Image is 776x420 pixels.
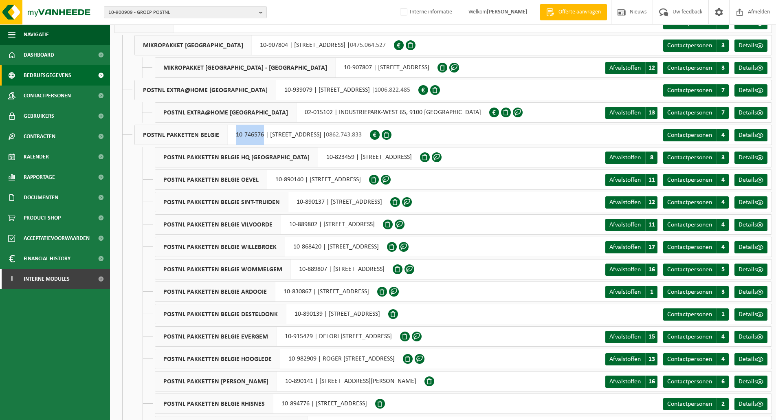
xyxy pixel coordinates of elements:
a: Afvalstoffen 16 [605,376,657,388]
a: Details [734,107,767,119]
span: 12 [645,62,657,74]
span: Afvalstoffen [609,378,641,385]
span: 4 [717,174,729,186]
a: Contactpersonen 1 [663,308,729,321]
a: Afvalstoffen 1 [605,286,657,298]
span: Contactpersonen [667,132,712,139]
span: Contracten [24,126,55,147]
a: Afvalstoffen 13 [605,107,657,119]
span: POSTNL PAKKETTEN BELGIE VILVOORDE [155,215,281,234]
span: Details [739,378,757,385]
span: 1 [645,286,657,298]
a: Contactpersonen 4 [663,196,729,209]
span: Details [739,244,757,251]
span: 16 [645,376,657,388]
span: Kalender [24,147,49,167]
span: Afvalstoffen [609,65,641,71]
span: Afvalstoffen [609,334,641,340]
span: Interne modules [24,269,70,289]
span: 16 [645,264,657,276]
span: Contactpersonen [667,199,712,206]
a: Details [734,62,767,74]
span: Details [739,289,757,295]
span: 4 [717,129,729,141]
span: 15 [645,331,657,343]
strong: [PERSON_NAME] [487,9,528,15]
span: Gebruikers [24,106,54,126]
a: Details [734,286,767,298]
span: Contactpersonen [667,334,712,340]
span: Contactpersonen [667,289,712,295]
a: Contactpersonen 5 [663,264,729,276]
a: Contactpersonen 3 [663,62,729,74]
span: POSTNL PAKKETTEN BELGIE HOOGLEDE [155,349,280,369]
a: Contactpersonen 3 [663,40,729,52]
label: Interne informatie [398,6,452,18]
span: Afvalstoffen [609,177,641,183]
span: 4 [717,219,729,231]
span: Product Shop [24,208,61,228]
span: 6 [717,376,729,388]
a: Details [734,40,767,52]
span: Afvalstoffen [609,222,641,228]
span: Afvalstoffen [609,110,641,116]
span: Contactpersonen [667,87,712,94]
span: Contactpersonen [667,356,712,363]
span: Contactpersonen [24,86,71,106]
span: Details [739,110,757,116]
span: Details [739,222,757,228]
a: Details [734,331,767,343]
div: 10-890140 | [STREET_ADDRESS] [155,169,369,190]
span: POSTNL PAKKETTEN BELGIE HQ [GEOGRAPHIC_DATA] [155,147,318,167]
a: Details [734,376,767,388]
span: 5 [717,264,729,276]
span: 12 [645,196,657,209]
span: 4 [717,331,729,343]
span: MIKROPAKKET [GEOGRAPHIC_DATA] [135,35,252,55]
span: 3 [717,40,729,52]
span: Details [739,177,757,183]
span: Contactpersonen [667,154,712,161]
span: POSTNL PAKKETTEN [PERSON_NAME] [155,372,277,391]
span: POSTNL PAKKETTEN BELGIE WOMMELGEM [155,259,291,279]
span: 8 [645,152,657,164]
div: 10-890137 | [STREET_ADDRESS] [155,192,390,212]
div: 10-889807 | [STREET_ADDRESS] [155,259,393,279]
span: POSTNL PAKKETTEN BELGIE DESTELDONK [155,304,286,324]
div: 10-889802 | [STREET_ADDRESS] [155,214,383,235]
div: 10-830867 | [STREET_ADDRESS] [155,281,377,302]
a: Contactpersonen 7 [663,84,729,97]
span: Afvalstoffen [609,244,641,251]
span: Afvalstoffen [609,289,641,295]
a: Contactpersonen 6 [663,376,729,388]
span: 1 [717,308,729,321]
span: Afvalstoffen [609,356,641,363]
span: 0862.743.833 [326,132,362,138]
a: Contactpersonen 4 [663,331,729,343]
span: 11 [645,174,657,186]
a: Contactpersonen 3 [663,286,729,298]
span: I [8,269,15,289]
span: POSTNL PAKKETTEN BELGIE SINT-TRUIDEN [155,192,288,212]
span: Details [739,65,757,71]
span: Financial History [24,248,70,269]
a: Details [734,264,767,276]
div: 10-939079 | [STREET_ADDRESS] | [134,80,418,100]
span: 3 [717,62,729,74]
span: Details [739,401,757,407]
span: Documenten [24,187,58,208]
span: Details [739,266,757,273]
button: 10-900909 - GROEP POSTNL [104,6,267,18]
span: Contactpersonen [667,222,712,228]
a: Contactpersonen 4 [663,241,729,253]
a: Contactpersonen 4 [663,129,729,141]
div: 10-894776 | [STREET_ADDRESS] [155,394,375,414]
a: Afvalstoffen 11 [605,174,657,186]
span: 2 [717,398,729,410]
span: Dashboard [24,45,54,65]
span: 11 [645,219,657,231]
div: 10-746576 | [STREET_ADDRESS] | [134,125,370,145]
span: Bedrijfsgegevens [24,65,71,86]
a: Details [734,152,767,164]
a: Afvalstoffen 13 [605,353,657,365]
